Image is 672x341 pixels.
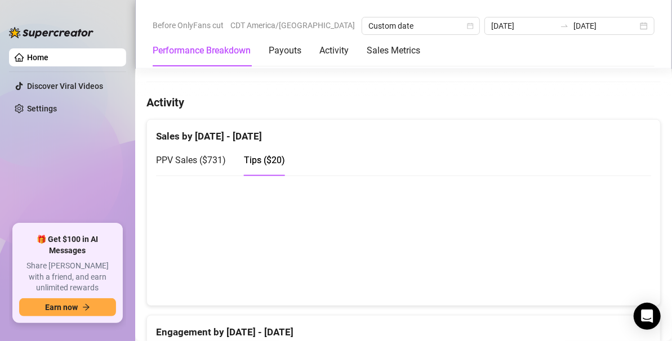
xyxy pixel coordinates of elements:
img: logo-BBDzfeDw.svg [9,27,94,38]
div: Sales Metrics [367,44,420,57]
h4: Activity [146,95,661,110]
input: End date [573,20,638,32]
div: Payouts [269,44,301,57]
span: Share [PERSON_NAME] with a friend, and earn unlimited rewards [19,261,116,294]
span: swap-right [560,21,569,30]
div: Activity [319,44,349,57]
span: 🎁 Get $100 in AI Messages [19,234,116,256]
a: Discover Viral Videos [27,82,103,91]
a: Home [27,53,48,62]
input: Start date [491,20,555,32]
div: Engagement by [DATE] - [DATE] [156,316,651,340]
span: arrow-right [82,303,90,311]
div: Performance Breakdown [153,44,251,57]
span: Earn now [45,303,78,312]
button: Earn nowarrow-right [19,298,116,316]
span: Custom date [368,17,473,34]
span: CDT America/[GEOGRAPHIC_DATA] [230,17,355,34]
span: to [560,21,569,30]
div: Sales by [DATE] - [DATE] [156,120,651,144]
a: Settings [27,104,57,113]
div: Open Intercom Messenger [634,303,661,330]
span: calendar [467,23,474,29]
span: PPV Sales ( $731 ) [156,155,226,165]
span: Tips ( $20 ) [244,155,285,165]
span: Before OnlyFans cut [153,17,224,34]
